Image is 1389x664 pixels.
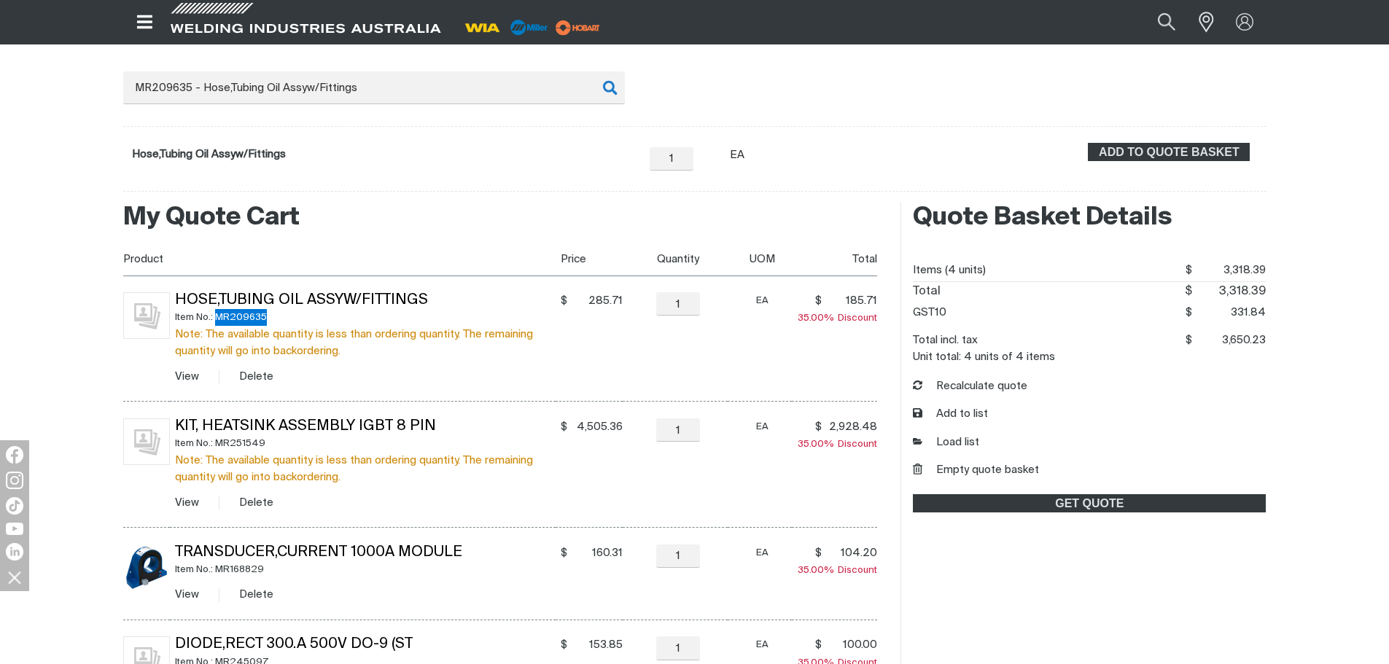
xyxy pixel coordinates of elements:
span: $ [561,420,567,434]
button: Recalculate quote [913,378,1027,395]
span: 35.00% [798,566,838,575]
dt: Total [913,282,941,302]
h2: My Quote Cart [123,202,878,234]
span: GET QUOTE [914,494,1264,513]
button: Empty quote basket [913,462,1039,479]
div: Item No.: MR168829 [175,561,556,578]
dt: GST10 [913,302,946,324]
img: No image for this product [123,292,170,339]
dt: Items (4 units) [913,259,986,281]
span: $ [561,638,567,652]
span: $ [1186,335,1192,345]
img: Instagram [6,472,23,489]
span: 153.85 [572,638,623,652]
span: $ [815,638,822,652]
div: EA [730,147,746,164]
a: Diode,Rect 300.A 500V Do-9 (St [175,637,413,652]
a: GET QUOTE [913,494,1266,513]
span: $ [561,546,567,561]
span: 35.00% [798,440,838,449]
input: Product name or item number... [123,71,625,104]
img: No image for this product [123,418,170,465]
span: $ [1185,286,1192,297]
div: EA [734,418,792,435]
th: Price [556,243,623,276]
button: Delete Hose,Tubing Oil Assyw/Fittings [239,368,273,385]
img: Facebook [6,446,23,464]
th: Total [792,243,878,276]
span: 285.71 [572,294,623,308]
span: $ [815,546,822,561]
img: miller [551,17,604,39]
dt: Total incl. tax [913,329,978,351]
span: 100.00 [826,638,877,652]
div: Note: The available quantity is less than ordering quantity. The remaining quantity will go into ... [175,326,556,359]
button: Add Hose,Tubing Oil Assyw/Fittings to the shopping cart [1088,143,1250,162]
a: Kit, Heatsink Assembly IGBT 8 Pin [175,419,436,434]
div: Product or group for quick order [123,71,1267,192]
span: 160.31 [572,546,623,561]
span: 35.00% [798,313,838,323]
a: Hose,Tubing Oil Assyw/Fittings [175,293,428,308]
span: Discount [798,440,877,449]
span: 3,650.23 [1192,329,1267,351]
img: Transducer,Current 1000A Module [123,544,170,591]
img: LinkedIn [6,543,23,561]
a: View Kit, Heatsink Assembly IGBT 8 Pin [175,497,199,508]
th: UOM [728,243,792,276]
span: 2,928.48 [826,420,877,434]
span: 104.20 [826,546,877,561]
span: Discount [798,566,877,575]
span: 3,318.39 [1192,282,1267,302]
span: $ [561,294,567,308]
span: 331.84 [1192,302,1267,324]
span: Discount [798,313,877,323]
button: Add to list [913,406,988,423]
th: Quantity [623,243,728,276]
span: 185.71 [826,294,877,308]
a: Hose,Tubing Oil Assyw/Fittings [132,149,286,160]
span: 4,505.36 [572,420,623,434]
div: EA [734,544,792,561]
a: miller [551,22,604,33]
a: View Transducer,Current 1000A Module [175,589,199,600]
span: $ [1186,307,1192,318]
button: Delete Kit, Heatsink Assembly IGBT 8 Pin [239,494,273,511]
span: 3,318.39 [1192,259,1267,281]
div: EA [734,292,792,309]
a: View Hose,Tubing Oil Assyw/Fittings [175,371,199,382]
dt: Unit total: 4 units of 4 items [913,351,1055,362]
th: Product [123,243,556,276]
img: YouTube [6,523,23,535]
button: Search products [1142,6,1191,39]
div: Item No.: MR209635 [175,309,556,326]
div: Note: The available quantity is less than ordering quantity. The remaining quantity will go into ... [175,452,556,485]
div: Item No.: MR251549 [175,435,556,452]
span: $ [815,420,822,434]
div: EA [734,636,792,653]
img: hide socials [2,565,27,590]
span: $ [815,294,822,308]
button: Delete Transducer,Current 1000A Module [239,586,273,603]
span: ADD TO QUOTE BASKET [1089,143,1248,162]
a: Transducer,Current 1000A Module [175,545,462,560]
span: $ [1186,265,1192,276]
a: Load list [913,434,979,451]
input: Product name or item number... [1123,6,1191,39]
img: TikTok [6,497,23,515]
h2: Quote Basket Details [913,202,1266,234]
